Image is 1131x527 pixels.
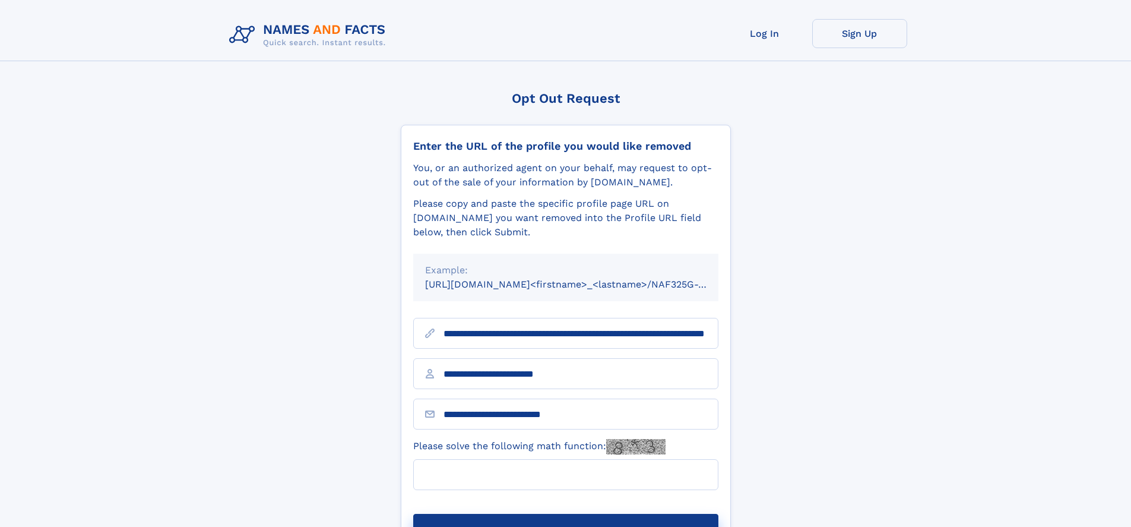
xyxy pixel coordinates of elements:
label: Please solve the following math function: [413,439,666,455]
div: Example: [425,263,707,277]
div: Opt Out Request [401,91,731,106]
div: You, or an authorized agent on your behalf, may request to opt-out of the sale of your informatio... [413,161,718,190]
small: [URL][DOMAIN_NAME]<firstname>_<lastname>/NAF325G-xxxxxxxx [425,279,741,290]
div: Please copy and paste the specific profile page URL on [DOMAIN_NAME] you want removed into the Pr... [413,197,718,239]
a: Log In [717,19,812,48]
img: Logo Names and Facts [224,19,395,51]
div: Enter the URL of the profile you would like removed [413,140,718,153]
a: Sign Up [812,19,907,48]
